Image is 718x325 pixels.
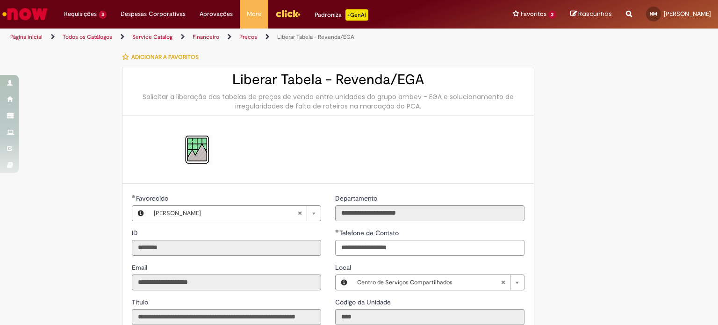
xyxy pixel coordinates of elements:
span: NM [650,11,657,17]
label: Somente leitura - Título [132,297,150,307]
button: Adicionar a Favoritos [122,47,204,67]
span: Adicionar a Favoritos [131,53,199,61]
img: Liberar Tabela - Revenda/EGA [182,135,212,165]
input: ID [132,240,321,256]
input: Departamento [335,205,524,221]
span: Necessários - Favorecido [136,194,170,202]
img: click_logo_yellow_360x200.png [275,7,301,21]
span: Somente leitura - Título [132,298,150,306]
a: Rascunhos [570,10,612,19]
span: Requisições [64,9,97,19]
input: Título [132,309,321,325]
a: Página inicial [10,33,43,41]
a: [PERSON_NAME]Limpar campo Favorecido [149,206,321,221]
span: 2 [548,11,556,19]
span: Rascunhos [578,9,612,18]
abbr: Limpar campo Local [496,275,510,290]
div: Padroniza [315,9,368,21]
span: Obrigatório Preenchido [335,229,339,233]
span: Telefone de Contato [339,229,401,237]
a: Todos os Catálogos [63,33,112,41]
button: Favorecido, Visualizar este registro Nicolle Gonzaga Martins [132,206,149,221]
abbr: Limpar campo Favorecido [293,206,307,221]
input: Email [132,274,321,290]
span: Obrigatório Preenchido [132,195,136,198]
a: Financeiro [193,33,219,41]
button: Local, Visualizar este registro Centro de Serviços Compartilhados [336,275,352,290]
span: Centro de Serviços Compartilhados [357,275,501,290]
div: Solicitar a liberação das tabelas de preços de venda entre unidades do grupo ambev - EGA e soluci... [132,92,524,111]
a: Preços [239,33,257,41]
label: Somente leitura - Email [132,263,149,272]
span: Somente leitura - Código da Unidade [335,298,393,306]
span: 3 [99,11,107,19]
label: Somente leitura - Departamento [335,194,379,203]
span: Somente leitura - Departamento [335,194,379,202]
span: Local [335,263,353,272]
label: Somente leitura - Código da Unidade [335,297,393,307]
input: Telefone de Contato [335,240,524,256]
span: [PERSON_NAME] [664,10,711,18]
span: Despesas Corporativas [121,9,186,19]
img: ServiceNow [1,5,49,23]
span: Favoritos [521,9,546,19]
a: Centro de Serviços CompartilhadosLimpar campo Local [352,275,524,290]
p: +GenAi [345,9,368,21]
a: Service Catalog [132,33,172,41]
h2: Liberar Tabela - Revenda/EGA [132,72,524,87]
label: Somente leitura - ID [132,228,140,238]
span: Somente leitura - ID [132,229,140,237]
ul: Trilhas de página [7,29,472,46]
span: [PERSON_NAME] [154,206,297,221]
span: More [247,9,261,19]
span: Aprovações [200,9,233,19]
input: Código da Unidade [335,309,524,325]
a: Liberar Tabela - Revenda/EGA [277,33,354,41]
